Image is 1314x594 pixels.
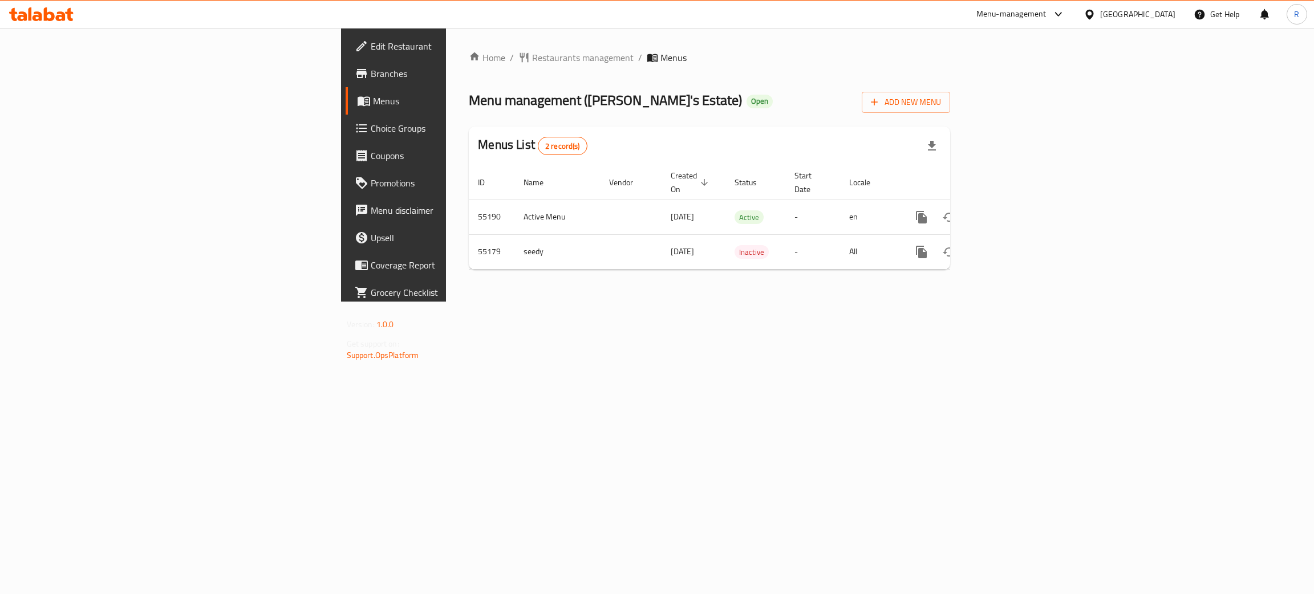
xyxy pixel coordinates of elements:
span: 1.0.0 [376,317,394,332]
div: Total records count [538,137,587,155]
a: Branches [346,60,561,87]
div: [GEOGRAPHIC_DATA] [1100,8,1175,21]
span: Vendor [609,176,648,189]
span: Menus [660,51,687,64]
span: Promotions [371,176,551,190]
a: Grocery Checklist [346,279,561,306]
span: Menu management ( [PERSON_NAME]'s Estate ) [469,87,742,113]
span: Locale [849,176,885,189]
a: Menus [346,87,561,115]
span: Grocery Checklist [371,286,551,299]
span: [DATE] [671,244,694,259]
button: Change Status [935,238,963,266]
span: Name [524,176,558,189]
span: Restaurants management [532,51,634,64]
span: Get support on: [347,336,399,351]
div: Active [735,210,764,224]
td: - [785,200,840,234]
td: - [785,234,840,269]
a: Edit Restaurant [346,32,561,60]
span: Active [735,211,764,224]
a: Promotions [346,169,561,197]
span: Branches [371,67,551,80]
span: Upsell [371,231,551,245]
a: Upsell [346,224,561,251]
span: Add New Menu [871,95,941,109]
td: en [840,200,899,234]
span: [DATE] [671,209,694,224]
a: Coverage Report [346,251,561,279]
span: 2 record(s) [538,141,587,152]
span: Coverage Report [371,258,551,272]
a: Coupons [346,142,561,169]
span: Coupons [371,149,551,162]
a: Choice Groups [346,115,561,142]
span: Open [747,96,773,106]
div: Export file [918,132,946,160]
span: Version: [347,317,375,332]
button: more [908,238,935,266]
nav: breadcrumb [469,51,950,64]
td: All [840,234,899,269]
li: / [638,51,642,64]
button: more [908,204,935,231]
h2: Menus List [478,136,587,155]
a: Support.OpsPlatform [347,348,419,363]
span: Created On [671,169,712,196]
button: Add New Menu [862,92,950,113]
span: Menu disclaimer [371,204,551,217]
table: enhanced table [469,165,1027,270]
span: Choice Groups [371,121,551,135]
a: Menu disclaimer [346,197,561,224]
th: Actions [899,165,1027,200]
span: Inactive [735,246,769,259]
div: Inactive [735,245,769,259]
span: Status [735,176,772,189]
span: Start Date [794,169,826,196]
span: Edit Restaurant [371,39,551,53]
span: ID [478,176,500,189]
div: Open [747,95,773,108]
div: Menu-management [976,7,1047,21]
span: R [1294,8,1299,21]
button: Change Status [935,204,963,231]
a: Restaurants management [518,51,634,64]
span: Menus [373,94,551,108]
